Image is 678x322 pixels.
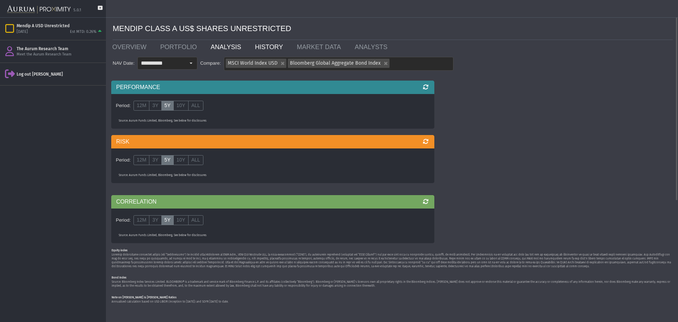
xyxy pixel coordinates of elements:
[17,23,103,29] div: Mendip A USD Unrestricted
[173,155,189,165] label: 10Y
[111,60,137,66] div: NAV Date:
[205,40,250,54] a: ANALYSIS
[111,195,434,209] div: CORRELATION
[119,174,427,177] p: Source: Aurum Funds Limited, Bloomberg, See below for disclosures
[349,40,396,54] a: ANALYSTS
[112,300,672,304] p: Annualised calculation based on USD LIBOR (inception to [DATE]) and SOFR [DATE] to date.
[155,40,206,54] a: PORTFOLIO
[188,101,203,111] label: ALL
[113,100,133,112] div: Period:
[133,215,149,225] label: 12M
[113,18,673,40] div: MENDIP CLASS A US$ SHARES UNRESTRICTED
[107,40,155,54] a: OVERVIEW
[286,57,389,68] div: Bloomberg Global Aggregate Bond Index
[224,57,286,68] div: MSCI World Index USD
[161,101,174,111] label: 5Y
[7,2,71,17] img: Aurum-Proximity%20white.svg
[113,214,133,226] div: Period:
[185,57,197,69] div: Select
[112,249,127,252] strong: Equity index
[197,60,224,66] div: Compare:
[188,155,203,165] label: ALL
[113,154,133,166] div: Period:
[149,101,161,111] label: 3Y
[149,215,161,225] label: 3Y
[173,215,189,225] label: 10Y
[17,71,103,77] div: Log out [PERSON_NAME]
[112,253,672,268] p: Loremip dolorsitame consectet adipis (eli “Seddoeiusmo”) te incidid utla/etdolorem al ENIM Adm., ...
[133,101,149,111] label: 12M
[188,215,203,225] label: ALL
[291,40,349,54] a: MARKET DATA
[70,29,96,35] div: Est MTD: 0.26%
[119,119,427,123] p: Source: Aurum Funds Limited, Bloomberg, See below for disclosures
[17,46,103,52] div: The Aurum Research Team
[112,276,126,279] strong: Bond Index
[73,8,81,13] div: 5.0.1
[119,234,427,238] p: Source: Aurum Funds Limited, Bloomberg, See below for disclosures
[111,135,434,148] div: RISK
[112,280,672,288] p: Source: Bloomberg Index Services Limited. BLOOMBERG® is a trademark and service mark of Bloomberg...
[111,81,434,94] div: PERFORMANCE
[17,29,28,35] div: [DATE]
[149,155,161,165] label: 3Y
[290,60,381,66] span: Bloomberg Global Aggregate Bond Index
[17,52,103,57] div: Meet the Aurum Research Team
[161,155,174,165] label: 5Y
[173,101,189,111] label: 10Y
[161,215,174,225] label: 5Y
[224,57,453,71] dx-tag-box: MSCI World Index USD Bloomberg Global Aggregate Bond Index
[133,155,149,165] label: 12M
[228,60,278,66] span: MSCI World Index USD
[250,40,291,54] a: HISTORY
[112,296,177,299] strong: Note on [PERSON_NAME] & [PERSON_NAME] Ratios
